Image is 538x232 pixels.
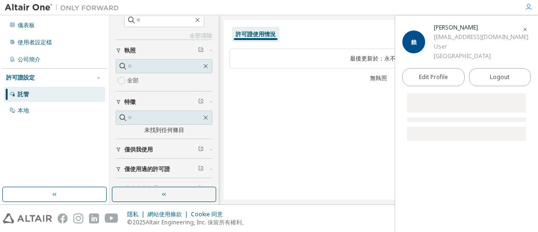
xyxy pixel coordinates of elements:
img: linkedin.svg [89,213,99,223]
font: 共享字串折疊 [124,184,159,192]
div: [EMAIL_ADDRESS][DOMAIN_NAME] [434,32,528,42]
img: altair_logo.svg [3,213,52,223]
button: 僅供我使用 [116,139,212,160]
font: 儀表板 [18,21,35,29]
span: 清除篩選 [198,165,204,173]
font: 本地 [18,106,29,114]
span: Logout [490,72,509,82]
button: 僅使用過的許可證 [116,159,212,180]
font: 無執照 [370,74,387,82]
span: 清除篩選 [198,185,204,192]
font: 執照 [124,46,136,54]
font: 未找到任何條目 [144,126,184,134]
span: 清除篩選 [198,146,204,153]
span: Edit Profile [419,73,448,81]
font: 2025 [132,218,146,226]
font: 僅供我使用 [124,145,153,153]
font: 許可證使用情況 [236,30,276,38]
font: 全部清除 [189,31,212,40]
span: 清除篩選 [198,98,204,106]
button: Logout [469,68,531,86]
font: 網站使用條款 [148,210,182,218]
font: 全部 [127,76,139,84]
span: 賴 [411,38,417,46]
button: 執照 [116,40,212,61]
font: Altair Engineering, Inc. 保留所有權利。 [146,218,248,226]
font: 託管 [18,90,29,98]
div: 賴 緯綸 [434,23,528,32]
font: 公司簡介 [18,55,40,63]
img: instagram.svg [73,213,83,223]
font: 最後更新於： [350,54,384,62]
font: Cookie 同意 [191,210,223,218]
div: [GEOGRAPHIC_DATA] [434,51,528,61]
font: © [127,218,132,226]
img: 牽牛星一號 [5,3,124,12]
font: 使用者設定檔 [18,38,52,46]
a: Edit Profile [402,68,465,86]
font: 僅使用過的許可證 [124,165,170,173]
button: 特徵 [116,91,212,112]
img: youtube.svg [105,213,119,223]
font: 隱私 [127,210,139,218]
font: 許可證設定 [6,73,35,81]
font: 永不 [384,54,396,62]
span: 清除篩選 [198,47,204,54]
img: facebook.svg [58,213,68,223]
div: User [434,42,528,51]
font: 特徵 [124,98,136,106]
